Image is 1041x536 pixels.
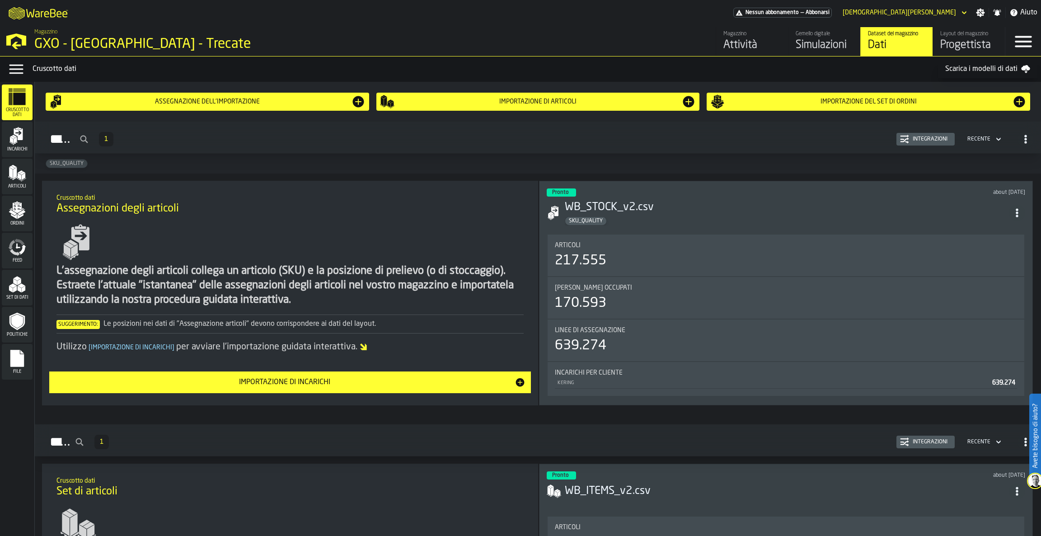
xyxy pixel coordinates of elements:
div: Simulazioni [796,38,853,52]
span: Cruscotto dati [2,108,33,118]
div: Title [555,242,1017,249]
span: Politiche [2,332,33,337]
div: Title [555,369,1017,376]
h2: Sub Title [56,193,523,202]
button: button-Assegnazione dell'importazione [46,93,369,111]
span: Set di dati [2,295,33,300]
div: Gemello digitale [796,31,853,37]
span: Ordini [2,221,33,226]
div: DropdownMenuValue-4 [964,437,1003,447]
div: status-3 2 [547,471,576,480]
li: menu Set di dati [2,270,33,306]
span: 639.274 [992,380,1015,386]
span: Linee di assegnazione [555,327,625,334]
span: Importazione di incarichi [87,344,176,351]
div: Importazione di incarichi [55,377,514,388]
span: SKU_QUALITY [46,160,87,167]
label: Avete bisogno di aiuto? [1030,395,1040,477]
button: button-Importazione del set di ordini [707,93,1030,111]
div: status-3 2 [547,188,576,197]
div: KERING [557,380,989,386]
div: Title [555,524,1017,531]
a: link-to-/wh/i/7274009e-5361-4e21-8e36-7045ee840609/pricing/ [733,8,832,18]
div: Updated: 11/07/2025, 00:29:20 Created: 09/07/2025, 17:25:46 [802,472,1025,479]
div: DropdownMenuValue-4 [967,439,990,445]
a: Scarica i modelli di dati [938,60,1037,78]
a: link-to-/wh/i/7274009e-5361-4e21-8e36-7045ee840609/feed/ [716,27,788,56]
div: Importazione del set di ordini [725,98,1012,105]
div: Integrazioni [909,439,951,445]
button: button-Importazione di incarichi [49,371,530,393]
a: link-to-/wh/i/7274009e-5361-4e21-8e36-7045ee840609/simulations [788,27,860,56]
div: DropdownMenuValue-Matteo Cultrera [843,9,956,16]
label: button-toggle-Notifiche [989,8,1005,17]
div: ItemListCard-DashboardItemContainer [539,181,1033,405]
label: button-toggle-Impostazioni [972,8,989,17]
div: 217.555 [555,253,606,269]
div: 170.593 [555,295,606,311]
span: Articoli [2,184,33,189]
div: Dataset del magazzino [868,31,925,37]
a: link-to-/wh/i/7274009e-5361-4e21-8e36-7045ee840609/data [860,27,933,56]
div: Importazione di articoli [394,98,682,105]
div: Magazzino [723,31,781,37]
span: Articoli [555,524,581,531]
div: stat-Articoli [548,235,1024,276]
div: DropdownMenuValue-Matteo Cultrera [839,7,969,18]
span: [PERSON_NAME] occupati [555,284,632,292]
div: ButtonLoadMore-Per saperne di più-Precedente-Primo-Ultimo [95,132,117,146]
span: Abbonarsi [806,9,830,16]
span: Feed [2,258,33,263]
span: Pronto [552,190,569,195]
div: Progettista [940,38,998,52]
h2: Sub Title [56,475,523,484]
div: Dati [868,38,925,52]
div: stat-Incarichi per cliente [548,362,1024,396]
div: Layout del magazzino [940,31,998,37]
span: — [801,9,804,16]
span: 1 [100,439,103,445]
div: ItemListCard- [42,181,538,405]
div: Abbonamento al menu [733,8,832,18]
div: L'assegnazione degli articoli collega un articolo (SKU) e la posizione di prelievo (o di stoccagg... [56,264,523,307]
div: Attività [723,38,781,52]
label: button-toggle-Menu [1005,27,1041,56]
section: card-AssignmentDashboardCard [547,233,1025,398]
span: Suggerimento: [56,320,100,329]
span: Magazzino [34,29,57,35]
span: 1 [104,136,108,142]
div: Cruscotto dati [33,64,938,75]
div: Utilizzo per avviare l'importazione guidata interattiva. [56,341,523,353]
div: Integrazioni [909,136,951,142]
div: title-Assegnazioni degli articoli [49,188,530,221]
div: DropdownMenuValue-4 [967,136,990,142]
li: menu Politiche [2,307,33,343]
div: GXO - [GEOGRAPHIC_DATA] - Trecate [34,36,278,52]
button: button-Importazione di articoli [376,93,700,111]
h3: WB_STOCK_v2.csv [565,200,1009,215]
span: Articoli [555,242,581,249]
li: menu Feed [2,233,33,269]
div: stat-Linee di assegnazione [548,320,1024,361]
div: 639.274 [555,338,606,354]
span: Set di articoli [56,484,117,499]
span: Pronto [552,473,569,478]
div: Title [555,284,1017,292]
h3: WB_ITEMS_v2.csv [565,484,1009,498]
li: menu Ordini [2,196,33,232]
span: ] [172,344,174,351]
div: Title [555,327,1017,334]
button: button-Integrazioni [896,133,955,146]
label: button-toggle-Aiuto [1006,7,1041,18]
div: title-Set di articoli [49,471,530,503]
h2: button-Articoli [35,424,1041,456]
span: Incarichi [2,147,33,152]
span: Nessun abbonamento [746,9,799,16]
div: DropdownMenuValue-4 [964,134,1003,145]
div: ButtonLoadMore-Per saperne di più-Precedente-Primo-Ultimo [91,435,113,449]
